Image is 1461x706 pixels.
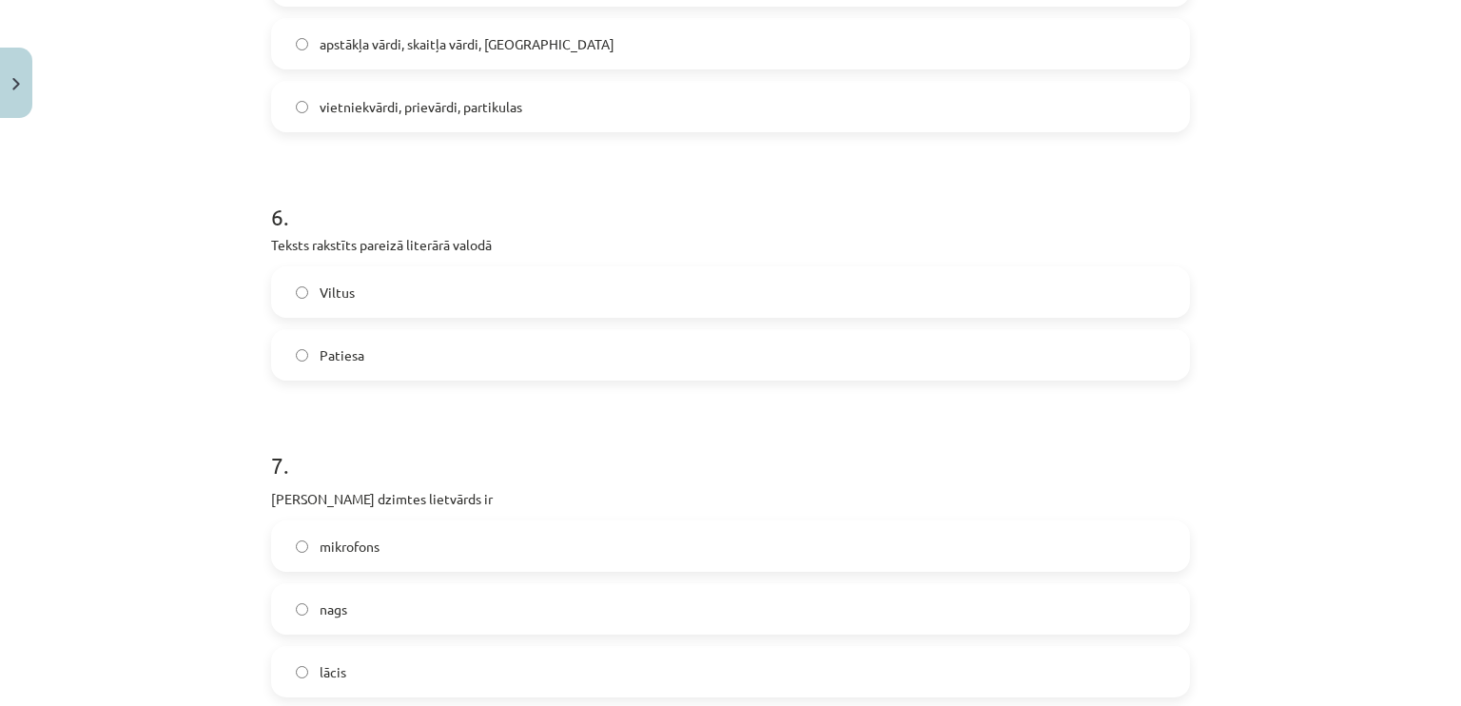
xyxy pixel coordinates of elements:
span: Viltus [320,283,355,303]
span: Patiesa [320,345,364,365]
input: nags [296,603,308,616]
img: icon-close-lesson-0947bae3869378f0d4975bcd49f059093ad1ed9edebbc8119c70593378902aed.svg [12,78,20,90]
p: [PERSON_NAME] dzimtes lietvārds ir [271,489,1190,509]
h1: 6 . [271,170,1190,229]
span: nags [320,599,347,619]
input: lācis [296,666,308,678]
input: Viltus [296,286,308,299]
input: mikrofons [296,540,308,553]
span: mikrofons [320,537,380,557]
p: Teksts rakstīts pareizā literārā valodā [271,235,1190,255]
h1: 7 . [271,419,1190,478]
input: vietniekvārdi, prievārdi, partikulas [296,101,308,113]
span: lācis [320,662,346,682]
input: Patiesa [296,349,308,362]
span: vietniekvārdi, prievārdi, partikulas [320,97,522,117]
span: apstākļa vārdi, skaitļa vārdi, [GEOGRAPHIC_DATA] [320,34,614,54]
input: apstākļa vārdi, skaitļa vārdi, [GEOGRAPHIC_DATA] [296,38,308,50]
